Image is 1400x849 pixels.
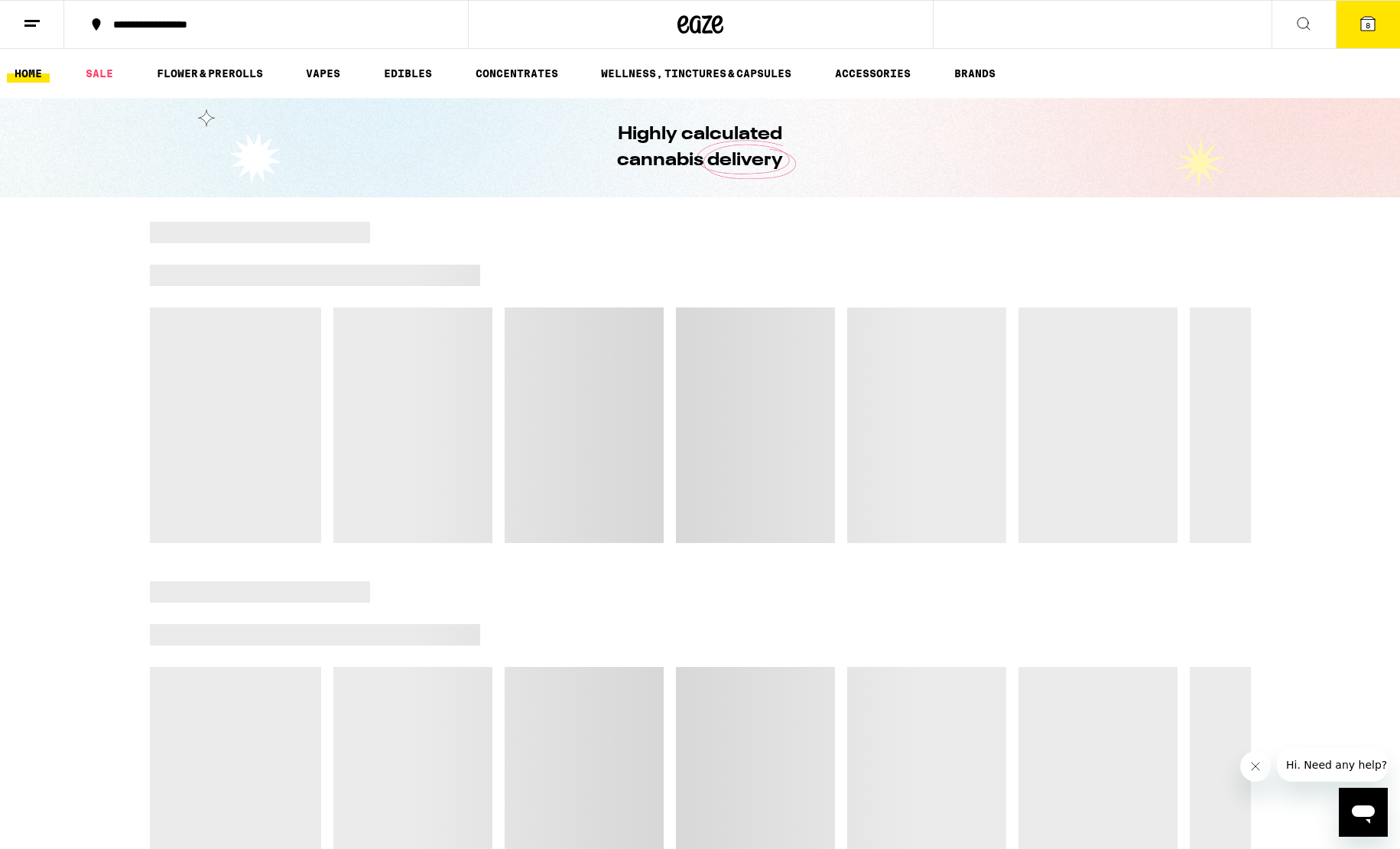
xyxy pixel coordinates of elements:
a: BRANDS [947,64,1003,83]
a: VAPES [298,64,348,83]
span: 8 [1366,21,1370,30]
a: ACCESSORIES [827,64,918,83]
a: HOME [7,64,50,83]
a: WELLNESS, TINCTURES & CAPSULES [593,64,799,83]
a: EDIBLES [376,64,440,83]
a: FLOWER & PREROLLS [149,64,271,83]
button: 8 [1336,1,1400,48]
a: CONCENTRATES [468,64,566,83]
a: SALE [78,64,121,83]
iframe: Close message [1240,751,1271,782]
iframe: Button to launch messaging window [1339,788,1388,837]
h1: Highly calculated cannabis delivery [574,122,827,174]
iframe: Message from company [1277,748,1388,782]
